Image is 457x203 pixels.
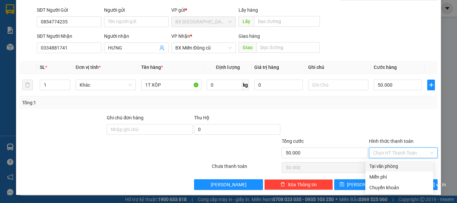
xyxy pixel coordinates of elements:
[239,42,256,53] span: Giao
[374,65,397,70] span: Cước hàng
[308,80,368,90] input: Ghi Chú
[264,179,333,190] button: deleteXóa Thông tin
[427,80,435,90] button: plus
[386,179,438,190] button: printer[PERSON_NAME] và In
[141,65,163,70] span: Tên hàng
[171,6,236,14] div: VP gửi
[282,138,304,144] span: Tổng cước
[369,163,429,170] div: Tại văn phòng
[22,80,33,90] button: delete
[305,61,371,74] th: Ghi chú
[175,17,232,27] span: BX Quảng Ngãi
[239,16,254,27] span: Lấy
[256,42,320,53] input: Dọc đường
[104,6,169,14] div: Người gửi
[76,65,101,70] span: Đơn vị tính
[369,184,429,191] div: Chuyển khoản
[211,163,281,174] div: Chưa thanh toán
[242,80,249,90] span: kg
[194,115,209,120] span: Thu Hộ
[104,32,169,40] div: Người nhận
[37,32,101,40] div: SĐT Người Nhận
[254,80,302,90] input: 0
[340,182,344,187] span: save
[239,33,260,39] span: Giao hàng
[107,124,193,135] input: Ghi chú đơn hàng
[428,82,435,88] span: plus
[254,65,279,70] span: Giá trị hàng
[37,6,101,14] div: SĐT Người Gửi
[280,182,285,187] span: delete
[216,65,240,70] span: Định lượng
[288,181,317,188] span: Xóa Thông tin
[194,179,263,190] button: [PERSON_NAME]
[211,181,247,188] span: [PERSON_NAME]
[254,16,320,27] input: Dọc đường
[239,7,258,13] span: Lấy hàng
[175,43,232,53] span: BX Miền Đông cũ
[369,138,414,144] label: Hình thức thanh toán
[369,173,429,181] div: Miễn phí
[171,33,190,39] span: VP Nhận
[159,45,165,50] span: user-add
[334,179,385,190] button: save[PERSON_NAME]
[80,80,132,90] span: Khác
[141,80,201,90] input: VD: Bàn, Ghế
[22,99,177,106] div: Tổng: 1
[40,65,45,70] span: SL
[107,115,144,120] label: Ghi chú đơn hàng
[347,181,383,188] span: [PERSON_NAME]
